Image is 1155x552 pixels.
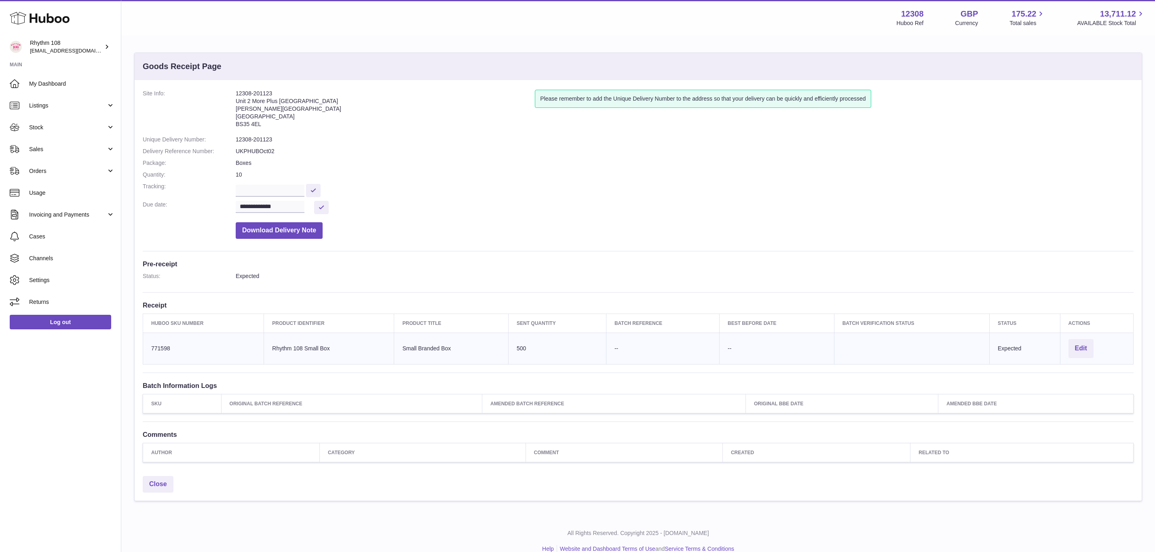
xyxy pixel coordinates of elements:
span: Returns [29,298,115,306]
th: Author [143,443,320,462]
span: Usage [29,189,115,197]
span: 175.22 [1011,8,1036,19]
address: 12308-201123 Unit 2 More Plus [GEOGRAPHIC_DATA] [PERSON_NAME][GEOGRAPHIC_DATA] [GEOGRAPHIC_DATA] ... [236,90,535,132]
span: Invoicing and Payments [29,211,106,219]
th: Amended BBE Date [938,394,1134,413]
dd: 12308-201123 [236,136,1134,143]
button: Edit [1068,339,1094,358]
span: [EMAIL_ADDRESS][DOMAIN_NAME] [30,47,119,54]
span: Settings [29,276,115,284]
h3: Goods Receipt Page [143,61,222,72]
a: Service Terms & Conditions [665,546,734,552]
dd: Expected [236,272,1134,280]
button: Download Delivery Note [236,222,323,239]
span: Channels [29,255,115,262]
td: 500 [509,333,606,364]
span: My Dashboard [29,80,115,88]
th: Best Before Date [720,314,834,333]
span: Stock [29,124,106,131]
td: Small Branded Box [394,333,509,364]
td: Expected [990,333,1060,364]
h3: Batch Information Logs [143,381,1134,390]
dt: Status: [143,272,236,280]
p: All Rights Reserved. Copyright 2025 - [DOMAIN_NAME] [128,529,1149,537]
th: Huboo SKU Number [143,314,264,333]
dt: Quantity: [143,171,236,179]
th: Batch Reference [606,314,719,333]
a: Website and Dashboard Terms of Use [560,546,655,552]
th: Actions [1060,314,1133,333]
dt: Delivery Reference Number: [143,147,236,155]
th: Product Identifier [264,314,394,333]
div: Currency [955,19,978,27]
th: Status [990,314,1060,333]
div: Please remember to add the Unique Delivery Number to the address so that your delivery can be qui... [535,90,871,108]
dt: Due date: [143,201,236,214]
span: Orders [29,167,106,175]
td: -- [606,333,719,364]
th: Original Batch Reference [221,394,482,413]
dd: Boxes [236,159,1134,167]
dt: Tracking: [143,183,236,197]
dt: Package: [143,159,236,167]
span: Total sales [1009,19,1045,27]
a: 13,711.12 AVAILABLE Stock Total [1077,8,1145,27]
th: Batch Verification Status [834,314,989,333]
th: Original BBE Date [745,394,938,413]
th: Product title [394,314,509,333]
th: Sent Quantity [509,314,606,333]
th: Related to [910,443,1134,462]
th: Comment [526,443,722,462]
th: Amended Batch Reference [482,394,746,413]
img: orders@rhythm108.com [10,41,22,53]
strong: 12308 [901,8,924,19]
a: Help [542,546,554,552]
dd: UKPHUBOct02 [236,147,1134,155]
td: 771598 [143,333,264,364]
h3: Comments [143,430,1134,439]
span: Listings [29,102,106,110]
span: 13,711.12 [1100,8,1136,19]
strong: GBP [961,8,978,19]
a: Log out [10,315,111,329]
th: SKU [143,394,222,413]
dt: Unique Delivery Number: [143,136,236,143]
span: AVAILABLE Stock Total [1077,19,1145,27]
th: Created [722,443,910,462]
dt: Site Info: [143,90,236,132]
dd: 10 [236,171,1134,179]
td: -- [720,333,834,364]
a: Close [143,476,173,493]
span: Sales [29,145,106,153]
h3: Receipt [143,301,1134,310]
div: Rhythm 108 [30,39,103,55]
a: 175.22 Total sales [1009,8,1045,27]
td: Rhythm 108 Small Box [264,333,394,364]
span: Cases [29,233,115,240]
h3: Pre-receipt [143,259,1134,268]
div: Huboo Ref [897,19,924,27]
th: Category [319,443,526,462]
